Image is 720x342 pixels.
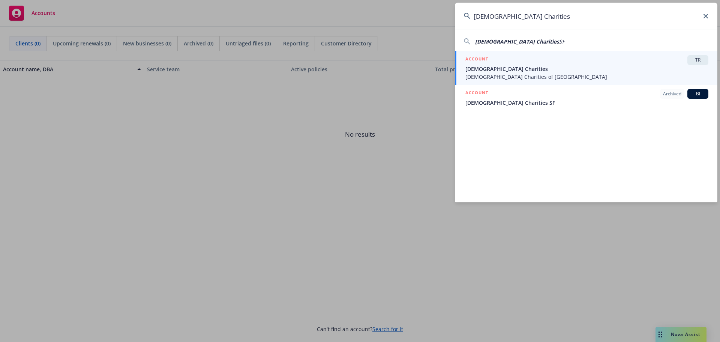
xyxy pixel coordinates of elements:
[465,99,708,107] span: [DEMOGRAPHIC_DATA] Charities SF
[455,51,717,85] a: ACCOUNTTR[DEMOGRAPHIC_DATA] Charities[DEMOGRAPHIC_DATA] Charities of [GEOGRAPHIC_DATA]
[465,55,488,64] h5: ACCOUNT
[663,90,681,97] span: Archived
[690,90,705,97] span: BI
[455,85,717,111] a: ACCOUNTArchivedBI[DEMOGRAPHIC_DATA] Charities SF
[455,3,717,30] input: Search...
[475,38,559,45] span: [DEMOGRAPHIC_DATA] Charities
[559,38,565,45] span: SF
[465,89,488,98] h5: ACCOUNT
[465,65,708,73] span: [DEMOGRAPHIC_DATA] Charities
[465,73,708,81] span: [DEMOGRAPHIC_DATA] Charities of [GEOGRAPHIC_DATA]
[690,57,705,63] span: TR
